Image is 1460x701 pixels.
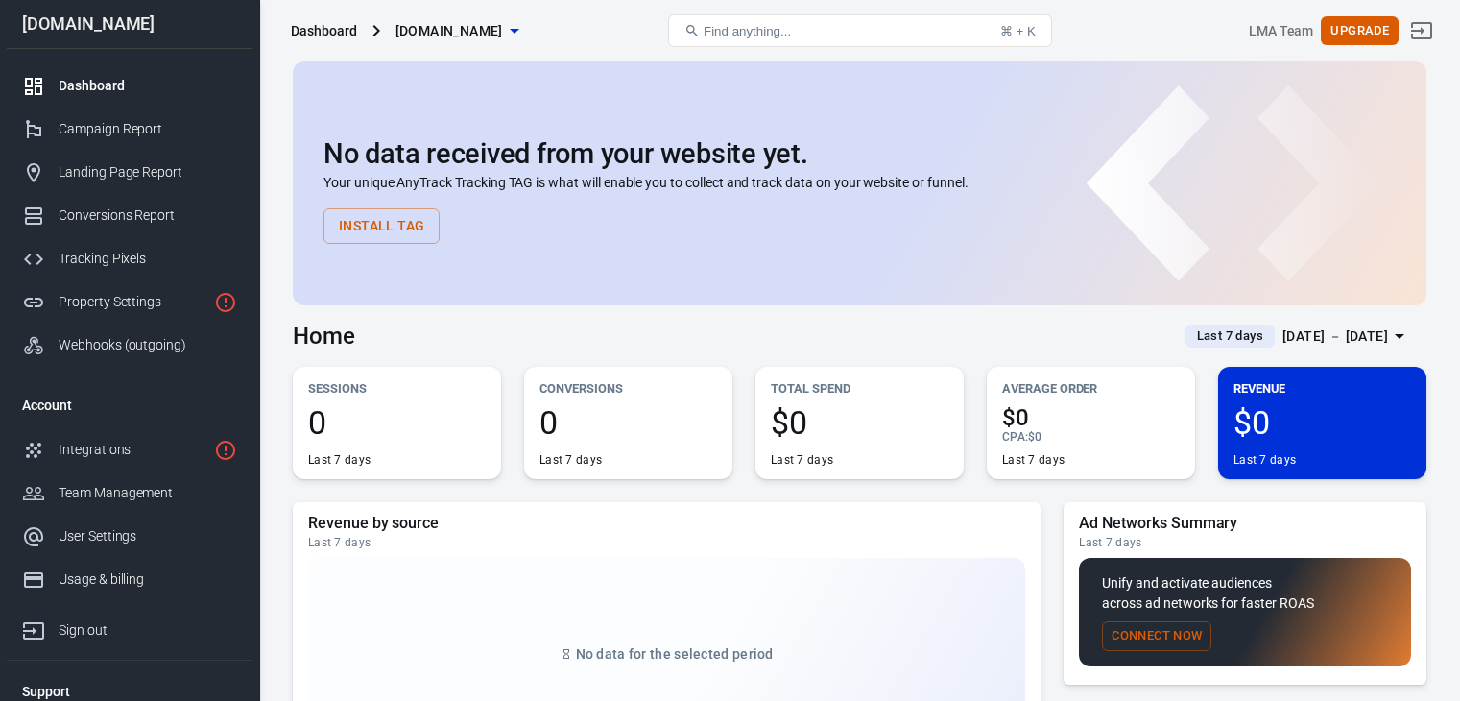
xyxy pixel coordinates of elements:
[323,173,1396,193] p: Your unique AnyTrack Tracking TAG is what will enable you to collect and track data on your websi...
[576,646,774,662] span: No data for the selected period
[7,382,252,428] li: Account
[1189,326,1271,346] span: Last 7 days
[308,535,1025,550] div: Last 7 days
[7,515,252,558] a: User Settings
[59,440,206,460] div: Integrations
[7,471,252,515] a: Team Management
[7,558,252,601] a: Usage & billing
[395,19,503,43] span: canzmarketing.com
[1233,378,1411,399] p: Revenue
[704,24,791,38] span: Find anything...
[59,76,237,96] div: Dashboard
[7,64,252,108] a: Dashboard
[291,21,357,40] div: Dashboard
[1002,452,1065,468] div: Last 7 days
[1028,430,1041,444] span: $0
[7,194,252,237] a: Conversions Report
[7,601,252,652] a: Sign out
[59,620,237,641] div: Sign out
[59,483,237,503] div: Team Management
[771,406,948,439] span: $0
[539,378,717,399] p: Conversions
[1282,325,1388,349] div: [DATE] － [DATE]
[214,439,237,462] svg: 1 networks not verified yet
[539,452,602,468] div: Last 7 days
[668,14,1052,47] button: Find anything...⌘ + K
[771,452,833,468] div: Last 7 days
[1079,514,1411,533] h5: Ad Networks Summary
[323,208,440,244] button: Install Tag
[59,335,237,355] div: Webhooks (outgoing)
[59,292,206,312] div: Property Settings
[308,378,486,399] p: Sessions
[388,13,526,49] button: [DOMAIN_NAME]
[59,119,237,139] div: Campaign Report
[7,280,252,324] a: Property Settings
[59,205,237,226] div: Conversions Report
[1102,621,1211,651] button: Connect Now
[308,452,371,468] div: Last 7 days
[1170,321,1426,352] button: Last 7 days[DATE] － [DATE]
[59,526,237,546] div: User Settings
[1002,378,1180,399] p: Average Order
[1002,406,1180,429] span: $0
[1233,452,1296,468] div: Last 7 days
[308,514,1025,533] h5: Revenue by source
[1321,16,1399,46] button: Upgrade
[1399,8,1445,54] a: Sign out
[1249,21,1314,41] div: Account id: 2VsX3EWg
[1233,406,1411,439] span: $0
[7,15,252,33] div: [DOMAIN_NAME]
[1079,535,1411,550] div: Last 7 days
[293,323,355,350] h3: Home
[7,237,252,280] a: Tracking Pixels
[59,249,237,269] div: Tracking Pixels
[7,324,252,367] a: Webhooks (outgoing)
[7,151,252,194] a: Landing Page Report
[1102,573,1388,614] p: Unify and activate audiences across ad networks for faster ROAS
[771,378,948,399] p: Total Spend
[323,138,1396,169] h2: No data received from your website yet.
[59,162,237,182] div: Landing Page Report
[539,406,717,439] span: 0
[308,406,486,439] span: 0
[1002,430,1028,444] span: CPA :
[7,108,252,151] a: Campaign Report
[1000,24,1036,38] div: ⌘ + K
[59,569,237,590] div: Usage & billing
[214,291,237,314] svg: Property is not installed yet
[7,428,252,471] a: Integrations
